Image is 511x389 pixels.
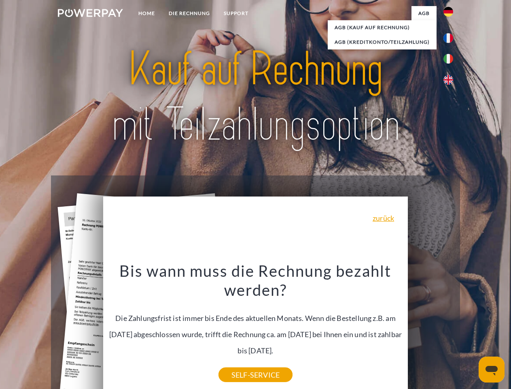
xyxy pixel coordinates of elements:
[443,75,453,85] img: en
[443,54,453,64] img: it
[479,357,505,383] iframe: Schaltfläche zum Öffnen des Messaging-Fensters
[58,9,123,17] img: logo-powerpay-white.svg
[328,35,437,49] a: AGB (Kreditkonto/Teilzahlung)
[131,6,162,21] a: Home
[77,39,434,155] img: title-powerpay_de.svg
[443,7,453,17] img: de
[217,6,255,21] a: SUPPORT
[443,33,453,43] img: fr
[373,214,394,222] a: zurück
[162,6,217,21] a: DIE RECHNUNG
[328,20,437,35] a: AGB (Kauf auf Rechnung)
[218,368,293,382] a: SELF-SERVICE
[108,261,403,375] div: Die Zahlungsfrist ist immer bis Ende des aktuellen Monats. Wenn die Bestellung z.B. am [DATE] abg...
[108,261,403,300] h3: Bis wann muss die Rechnung bezahlt werden?
[411,6,437,21] a: agb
